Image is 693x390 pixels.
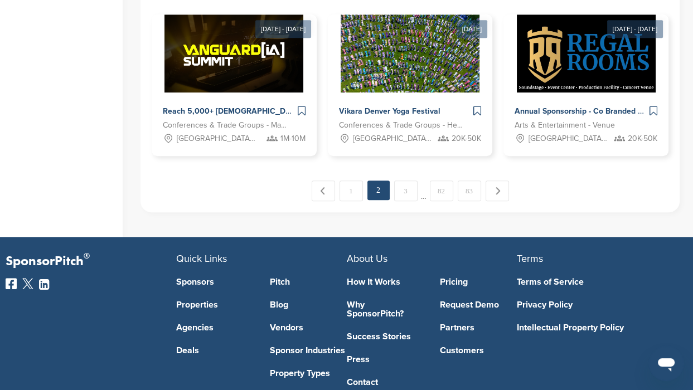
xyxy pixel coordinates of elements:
[517,252,543,265] span: Terms
[177,133,255,145] span: [GEOGRAPHIC_DATA], [GEOGRAPHIC_DATA]
[339,119,465,131] span: Conferences & Trade Groups - Health and Wellness
[517,323,671,332] a: Intellectual Property Policy
[163,106,425,116] span: Reach 5,000+ [DEMOGRAPHIC_DATA] Innovators at Vanguardia Summit
[347,252,387,265] span: About Us
[394,181,418,201] a: 3
[176,346,253,355] a: Deals
[6,253,176,270] p: SponsorPitch
[607,20,663,38] div: [DATE] - [DATE]
[648,345,684,381] iframe: Button to launch messaging window
[347,277,424,286] a: How It Works
[347,332,424,341] a: Success Stories
[312,181,335,201] a: ← Previous
[515,106,661,116] span: Annual Sponsorship - Co Branded Venue
[176,323,253,332] a: Agencies
[270,346,347,355] a: Sponsor Industries
[515,119,615,131] span: Arts & Entertainment - Venue
[164,14,303,92] img: Sponsorpitch &
[340,181,363,201] a: 1
[517,14,656,92] img: Sponsorpitch &
[6,278,17,289] img: Facebook
[440,346,517,355] a: Customers
[22,278,33,289] img: Twitter
[163,119,289,131] span: Conferences & Trade Groups - Marketing Industry Conference
[421,181,427,201] span: …
[347,378,424,387] a: Contact
[529,133,607,145] span: [GEOGRAPHIC_DATA], [GEOGRAPHIC_DATA]
[255,20,311,38] div: [DATE] - [DATE]
[280,133,306,145] span: 1M-10M
[176,252,227,265] span: Quick Links
[430,181,453,201] a: 82
[339,106,440,116] span: Vikara Denver Yoga Festival
[457,20,487,38] div: [DATE]
[440,277,517,286] a: Pricing
[517,300,671,309] a: Privacy Policy
[452,133,481,145] span: 20K-50K
[270,323,347,332] a: Vendors
[341,14,479,92] img: Sponsorpitch &
[486,181,509,201] a: Next →
[176,277,253,286] a: Sponsors
[440,300,517,309] a: Request Demo
[628,133,657,145] span: 20K-50K
[270,369,347,378] a: Property Types
[353,133,432,145] span: [GEOGRAPHIC_DATA], [GEOGRAPHIC_DATA]
[176,300,253,309] a: Properties
[347,300,424,318] a: Why SponsorPitch?
[440,323,517,332] a: Partners
[84,249,90,263] span: ®
[517,277,671,286] a: Terms of Service
[367,181,390,200] em: 2
[347,355,424,364] a: Press
[270,300,347,309] a: Blog
[458,181,481,201] a: 83
[270,277,347,286] a: Pitch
